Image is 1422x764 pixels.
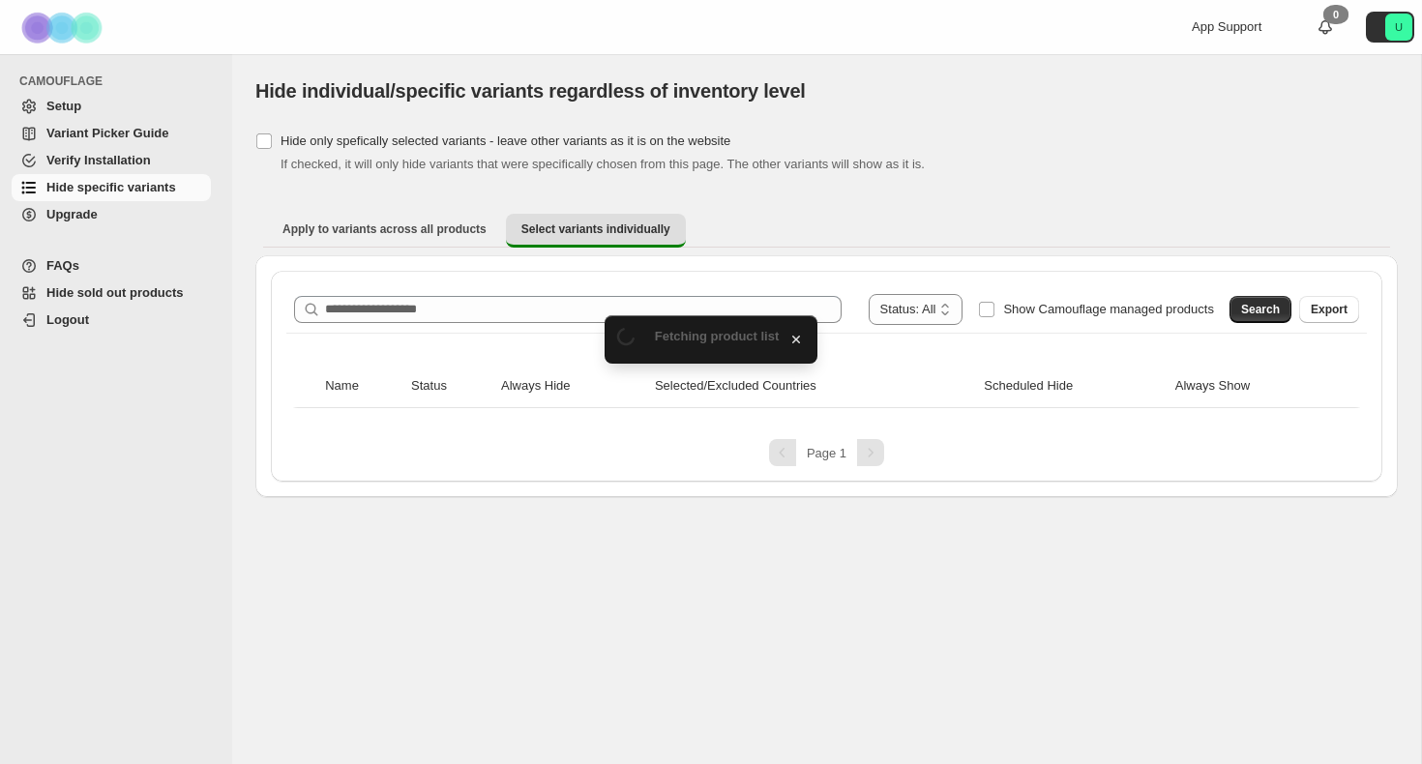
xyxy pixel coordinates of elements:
[255,255,1398,497] div: Select variants individually
[255,80,806,102] span: Hide individual/specific variants regardless of inventory level
[495,365,649,408] th: Always Hide
[1316,17,1335,37] a: 0
[46,258,79,273] span: FAQs
[46,99,81,113] span: Setup
[1366,12,1414,43] button: Avatar with initials U
[655,329,780,343] span: Fetching product list
[46,153,151,167] span: Verify Installation
[46,180,176,194] span: Hide specific variants
[405,365,495,408] th: Status
[1170,365,1334,408] th: Always Show
[1395,21,1403,33] text: U
[1003,302,1214,316] span: Show Camouflage managed products
[1229,296,1291,323] button: Search
[319,365,405,408] th: Name
[12,201,211,228] a: Upgrade
[281,157,925,171] span: If checked, it will only hide variants that were specifically chosen from this page. The other va...
[12,307,211,334] a: Logout
[521,221,670,237] span: Select variants individually
[1385,14,1412,41] span: Avatar with initials U
[1192,19,1261,34] span: App Support
[12,147,211,174] a: Verify Installation
[649,365,978,408] th: Selected/Excluded Countries
[1311,302,1348,317] span: Export
[12,93,211,120] a: Setup
[46,126,168,140] span: Variant Picker Guide
[12,279,211,307] a: Hide sold out products
[19,73,219,89] span: CAMOUFLAGE
[1323,5,1348,24] div: 0
[286,439,1367,466] nav: Pagination
[46,312,89,327] span: Logout
[282,221,487,237] span: Apply to variants across all products
[978,365,1169,408] th: Scheduled Hide
[12,120,211,147] a: Variant Picker Guide
[12,252,211,279] a: FAQs
[807,446,846,460] span: Page 1
[15,1,112,54] img: Camouflage
[281,133,730,148] span: Hide only spefically selected variants - leave other variants as it is on the website
[1241,302,1280,317] span: Search
[46,285,184,300] span: Hide sold out products
[506,214,686,248] button: Select variants individually
[267,214,502,245] button: Apply to variants across all products
[46,207,98,221] span: Upgrade
[12,174,211,201] a: Hide specific variants
[1299,296,1359,323] button: Export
